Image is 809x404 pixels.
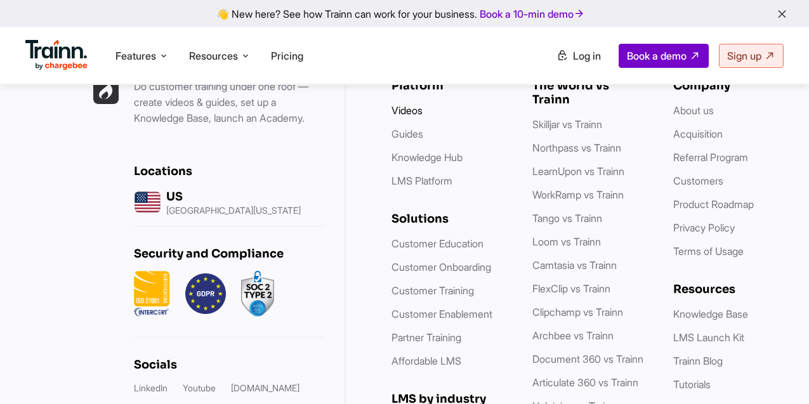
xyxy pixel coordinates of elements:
a: Northpass vs Trainn [532,141,621,154]
a: Customer Training [391,284,474,297]
a: [DOMAIN_NAME] [231,382,299,394]
a: Sign up [719,44,784,68]
iframe: Chat Widget [746,343,809,404]
a: Terms of Usage [673,245,744,257]
a: Archbee vs Trainn [532,329,614,342]
div: Platform [391,79,507,93]
div: וידג'ט של צ'אט [746,343,809,404]
div: Company [673,79,789,93]
a: Partner Training [391,331,461,344]
a: Document 360 vs Trainn [532,353,643,365]
a: Book a demo [619,44,709,68]
a: Trainn Blog [673,355,723,367]
a: Affordable LMS [391,355,461,367]
a: Acquisition [673,127,723,140]
a: Camtasia vs Trainn [532,259,617,271]
div: Socials [134,358,324,372]
div: Solutions [391,212,507,226]
a: LinkedIn [134,382,168,394]
div: Resources [673,282,789,296]
a: Guides [391,127,423,140]
a: Customer Enablement [391,308,492,320]
img: us headquarters [134,188,161,216]
a: About us [673,104,714,117]
span: Log in [573,49,601,62]
a: Tutorials [673,378,711,391]
a: Pricing [271,49,303,62]
span: Resources [189,49,238,63]
a: LMS Platform [391,174,452,187]
a: Loom vs Trainn [532,235,601,248]
div: Security and Compliance [134,247,324,261]
span: Sign up [727,49,761,62]
a: Articulate 360 vs Trainn [532,376,638,389]
a: LMS Launch Kit [673,331,744,344]
img: soc2 [241,271,274,316]
img: Trainn Logo [25,40,88,70]
img: ISO [134,271,170,316]
a: Customers [673,174,723,187]
a: LearnUpon vs Trainn [532,165,624,178]
a: Clipchamp vs Trainn [532,306,623,318]
div: 👋 New here? See how Trainn can work for your business. [8,8,801,20]
a: Referral Program [673,151,748,164]
div: The World vs Trainn [532,79,648,107]
p: [GEOGRAPHIC_DATA][US_STATE] [166,206,301,215]
div: US [166,190,301,204]
a: Privacy Policy [673,221,735,234]
a: FlexClip vs Trainn [532,282,610,295]
div: Locations [134,164,324,178]
a: Skilljar vs Trainn [532,118,602,131]
a: Knowledge Base [673,308,748,320]
a: Youtube [183,382,216,394]
span: Book a demo [627,49,687,62]
a: Product Roadmap [673,198,754,211]
a: Customer Education [391,237,483,250]
a: Log in [549,44,608,67]
a: Knowledge Hub [391,151,463,164]
img: GDPR.png [185,271,226,316]
a: Videos [391,104,423,117]
img: Trainn | everything under one roof [93,79,119,104]
p: Do customer training under one roof — create videos & guides, set up a Knowledge Base, launch an ... [134,79,324,126]
a: Tango vs Trainn [532,212,602,225]
a: Book a 10-min demo [477,5,588,23]
a: Customer Onboarding [391,261,491,273]
span: Features [115,49,156,63]
a: WorkRamp vs Trainn [532,188,624,201]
